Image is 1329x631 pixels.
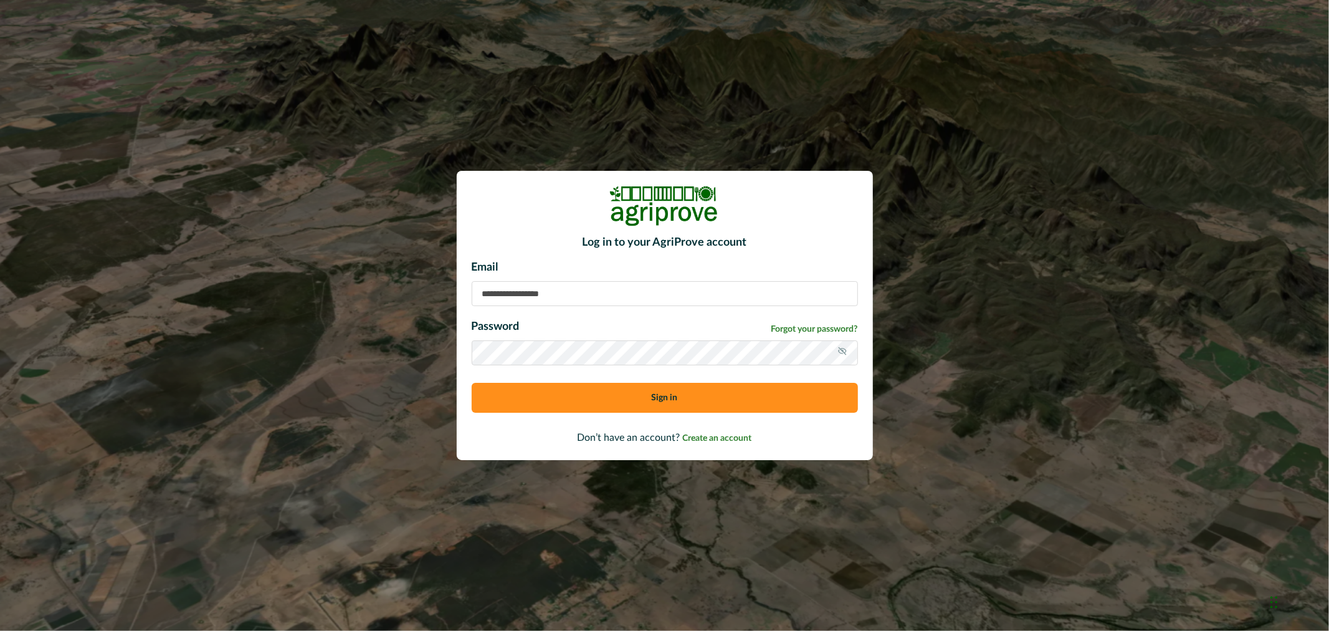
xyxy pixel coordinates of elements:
a: Create an account [683,433,752,443]
div: Drag [1270,584,1278,621]
h2: Log in to your AgriProve account [472,236,858,250]
iframe: Chat Widget [1267,571,1329,631]
span: Create an account [683,434,752,443]
button: Sign in [472,383,858,413]
p: Email [472,259,858,276]
img: Logo Image [609,186,721,226]
p: Password [472,319,520,335]
a: Forgot your password? [771,323,858,336]
p: Don’t have an account? [472,430,858,445]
